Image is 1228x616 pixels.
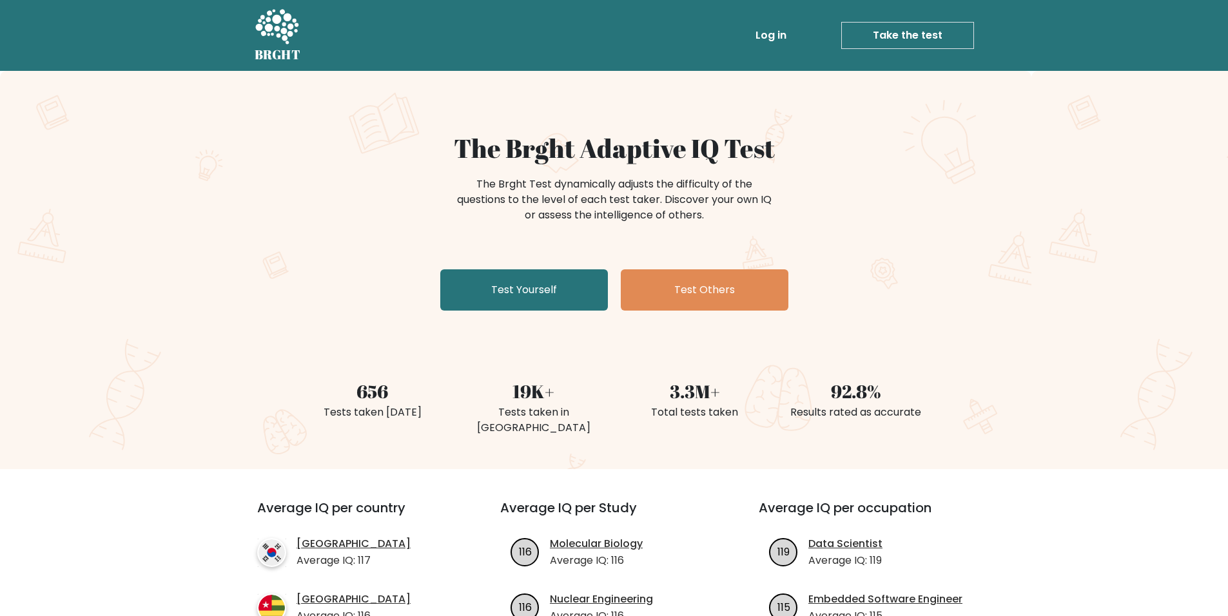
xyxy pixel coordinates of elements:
[519,544,532,559] text: 116
[461,378,607,405] div: 19K+
[841,22,974,49] a: Take the test
[622,378,768,405] div: 3.3M+
[777,599,790,614] text: 115
[550,592,653,607] a: Nuclear Engineering
[255,47,301,63] h5: BRGHT
[500,500,728,531] h3: Average IQ per Study
[550,536,643,552] a: Molecular Biology
[300,405,445,420] div: Tests taken [DATE]
[777,544,790,559] text: 119
[808,536,882,552] a: Data Scientist
[519,599,532,614] text: 116
[783,405,929,420] div: Results rated as accurate
[621,269,788,311] a: Test Others
[257,500,454,531] h3: Average IQ per country
[783,378,929,405] div: 92.8%
[255,5,301,66] a: BRGHT
[461,405,607,436] div: Tests taken in [GEOGRAPHIC_DATA]
[622,405,768,420] div: Total tests taken
[297,553,411,568] p: Average IQ: 117
[297,536,411,552] a: [GEOGRAPHIC_DATA]
[300,378,445,405] div: 656
[750,23,792,48] a: Log in
[808,592,962,607] a: Embedded Software Engineer
[453,177,775,223] div: The Brght Test dynamically adjusts the difficulty of the questions to the level of each test take...
[300,133,929,164] h1: The Brght Adaptive IQ Test
[759,500,986,531] h3: Average IQ per occupation
[297,592,411,607] a: [GEOGRAPHIC_DATA]
[440,269,608,311] a: Test Yourself
[550,553,643,568] p: Average IQ: 116
[257,538,286,567] img: country
[808,553,882,568] p: Average IQ: 119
